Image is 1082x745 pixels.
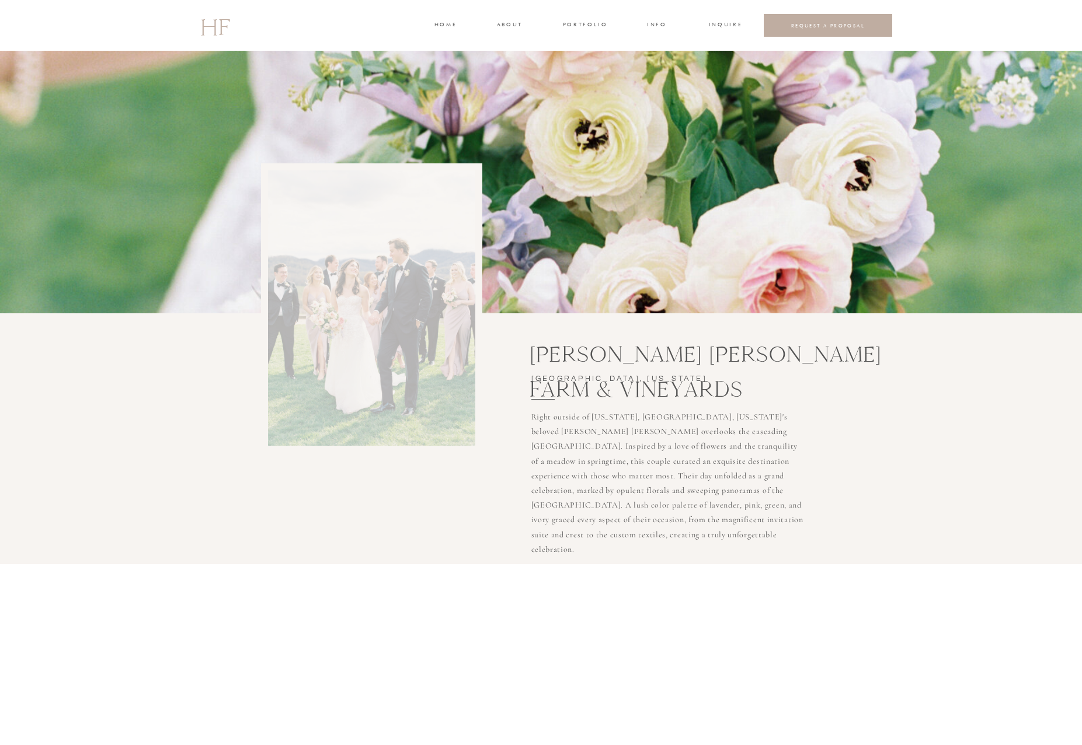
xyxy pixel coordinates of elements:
a: home [434,20,456,31]
a: INQUIRE [709,20,740,31]
a: INFO [646,20,668,31]
a: REQUEST A PROPOSAL [773,22,883,29]
h3: [GEOGRAPHIC_DATA], [US_STATE] [531,372,735,389]
a: HF [200,9,229,43]
h3: [PERSON_NAME] [PERSON_NAME] farm & vineyards [530,337,893,370]
a: portfolio [563,20,607,31]
h3: Right outside of [US_STATE], [GEOGRAPHIC_DATA], [US_STATE]'s beloved [PERSON_NAME] [PERSON_NAME] ... [531,410,804,541]
a: about [497,20,521,31]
